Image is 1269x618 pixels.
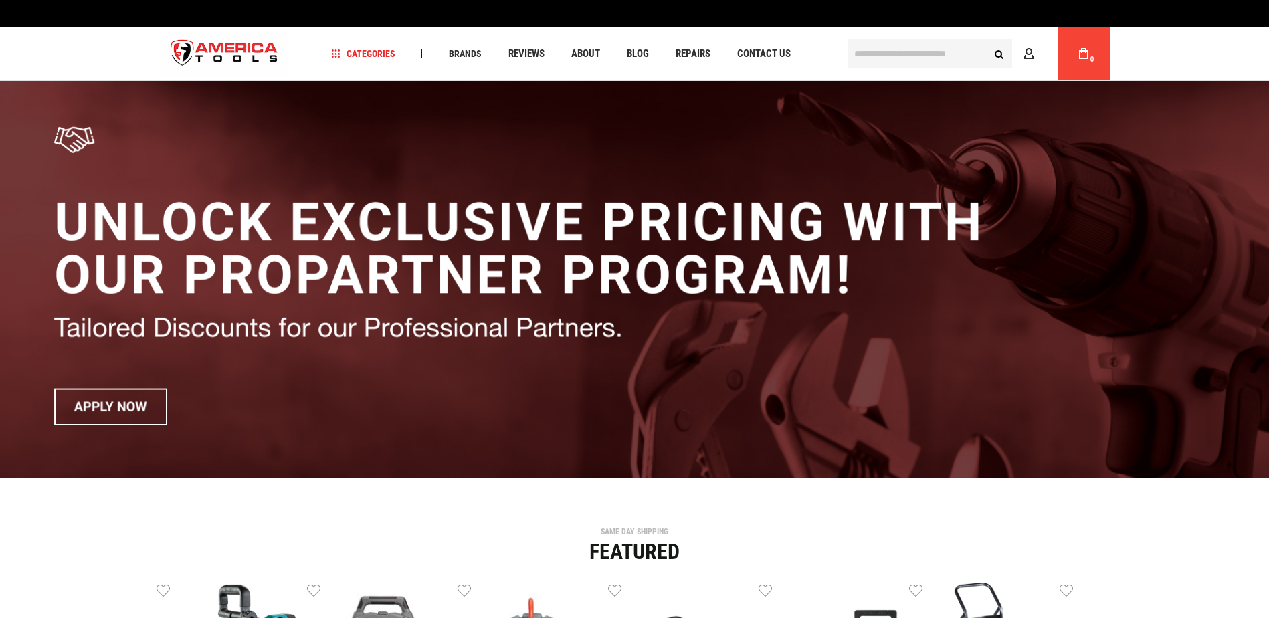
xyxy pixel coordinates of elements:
[565,45,606,63] a: About
[987,41,1012,66] button: Search
[627,49,649,59] span: Blog
[160,29,290,79] img: America Tools
[449,49,482,58] span: Brands
[1090,56,1094,63] span: 0
[157,541,1113,562] div: Featured
[1071,27,1096,80] a: 0
[157,528,1113,536] div: SAME DAY SHIPPING
[443,45,488,63] a: Brands
[737,49,791,59] span: Contact Us
[670,45,716,63] a: Repairs
[508,49,545,59] span: Reviews
[571,49,600,59] span: About
[502,45,551,63] a: Reviews
[621,45,655,63] a: Blog
[731,45,797,63] a: Contact Us
[160,29,290,79] a: store logo
[331,49,395,58] span: Categories
[676,49,710,59] span: Repairs
[325,45,401,63] a: Categories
